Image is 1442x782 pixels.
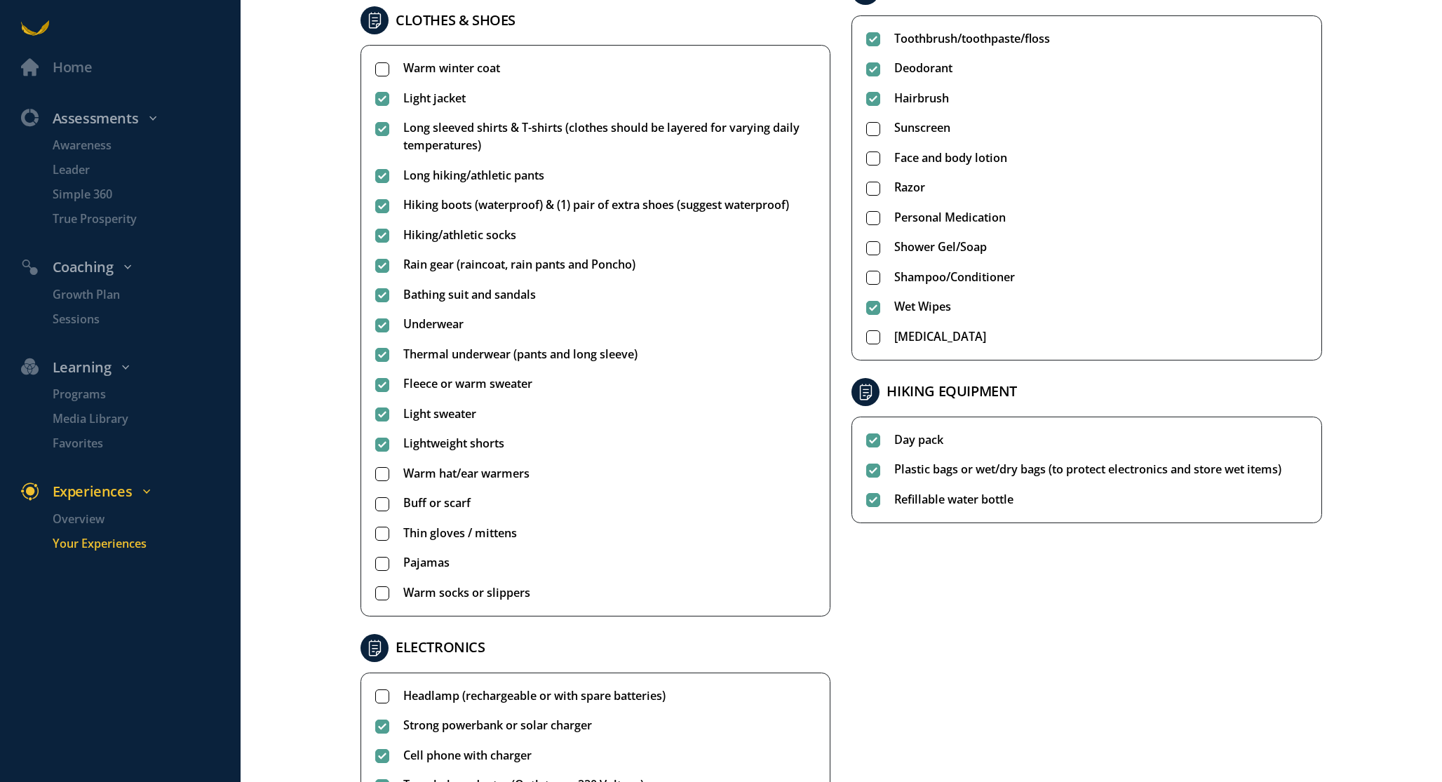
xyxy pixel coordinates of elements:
a: Growth Plan [32,286,241,304]
a: True Prosperity [32,210,241,228]
p: Media Library [53,410,237,428]
p: Awareness [53,137,237,154]
span: Shower Gel/Soap [894,238,987,256]
p: Favorites [53,435,237,452]
div: Assessments [11,107,248,130]
span: Plastic bags or wet/dry bags (to protect electronics and store wet items) [894,461,1281,478]
span: Lightweight shorts [403,435,504,452]
span: Shampoo/Conditioner [894,269,1015,286]
a: Overview [32,511,241,528]
a: Favorites [32,435,241,452]
p: Overview [53,511,237,528]
span: Razor [894,179,925,196]
span: Light sweater [403,405,476,423]
span: Warm hat/ear warmers [403,465,530,483]
span: Light jacket [403,90,466,107]
p: Leader [53,161,237,179]
span: Fleece or warm sweater [403,375,532,393]
span: Day pack [894,431,943,449]
span: Headlamp (rechargeable or with spare batteries) [403,687,666,705]
p: True Prosperity [53,210,237,228]
span: Thin gloves / mittens [403,525,517,542]
span: Pajamas [403,554,450,572]
span: Cell phone with charger [403,747,532,764]
h2: ELECTRONICS [396,636,485,659]
div: Coaching [11,256,248,279]
p: Your Experiences [53,535,237,553]
span: [MEDICAL_DATA] [894,328,986,346]
div: Home [53,56,92,79]
span: Warm socks or slippers [403,584,530,602]
h2: CLOTHES & SHOES [396,9,516,32]
span: Hiking/athletic socks [403,227,516,244]
span: Buff or scarf [403,494,471,512]
span: Bathing suit and sandals [403,286,536,304]
span: Long sleeved shirts & T-shirts (clothes should be layered for varying daily temperatures) [403,119,816,154]
div: Learning [11,356,248,379]
span: Personal Medication [894,209,1006,227]
span: Toothbrush/toothpaste/floss [894,30,1050,48]
span: Wet Wipes [894,298,951,316]
p: Sessions [53,311,237,328]
span: Thermal underwear (pants and long sleeve) [403,346,638,363]
span: Sunscreen [894,119,950,137]
a: Awareness [32,137,241,154]
a: Simple 360 [32,186,241,203]
h2: HIKING EQUIPMENT [887,380,1017,403]
span: Strong powerbank or solar charger [403,717,592,734]
p: Growth Plan [53,286,237,304]
span: Underwear [403,316,464,333]
span: Refillable water bottle [894,491,1013,508]
span: Long hiking/athletic pants [403,167,544,184]
p: Simple 360 [53,186,237,203]
span: Warm winter coat [403,60,500,77]
span: Rain gear (raincoat, rain pants and Poncho) [403,256,635,274]
a: Leader [32,161,241,179]
a: Your Experiences [32,535,241,553]
span: Face and body lotion [894,149,1007,167]
a: Programs [32,386,241,403]
div: Experiences [11,480,248,504]
span: Hairbrush [894,90,949,107]
span: Deodorant [894,60,952,77]
span: Hiking boots (waterproof) & (1) pair of extra shoes (suggest waterproof) [403,196,789,214]
a: Media Library [32,410,241,428]
p: Programs [53,386,237,403]
a: Sessions [32,311,241,328]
